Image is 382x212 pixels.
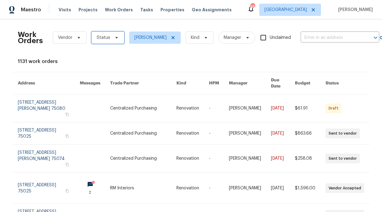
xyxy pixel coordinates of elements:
span: [PERSON_NAME] [134,35,167,41]
span: Vendor [58,35,72,41]
th: Status [321,72,369,95]
td: [PERSON_NAME] [224,173,266,204]
button: Copy Address [64,188,70,194]
th: HPM [204,72,224,95]
td: [PERSON_NAME] [224,95,266,122]
div: 45 [250,4,255,10]
span: Unclaimed [270,35,291,41]
button: Copy Address [64,112,70,117]
td: Renovation [172,122,204,145]
button: Copy Address [64,162,70,167]
th: Messages [75,72,105,95]
span: [PERSON_NAME] [336,7,373,13]
th: Budget [290,72,321,95]
td: [PERSON_NAME] [224,145,266,173]
td: Renovation [172,95,204,122]
td: Centralized Purchasing [105,145,172,173]
button: Copy Address [64,133,70,139]
td: - [204,145,224,173]
span: Status [97,35,110,41]
td: [PERSON_NAME] [224,122,266,145]
span: Projects [79,7,98,13]
td: RM Interiors [105,173,172,204]
td: Centralized Purchasing [105,122,172,145]
input: Enter in an address [301,33,362,43]
th: Kind [172,72,204,95]
h2: Work Orders [18,32,43,44]
span: Geo Assignments [192,7,232,13]
td: Centralized Purchasing [105,95,172,122]
span: Tasks [140,8,153,12]
button: Open [371,33,380,42]
td: - [204,122,224,145]
th: Due Date [266,72,290,95]
span: Kind [191,35,199,41]
th: Trade Partner [105,72,172,95]
span: [GEOGRAPHIC_DATA] [264,7,307,13]
td: Renovation [172,173,204,204]
span: Visits [59,7,71,13]
span: Manager [224,35,241,41]
td: - [204,95,224,122]
span: Maestro [21,7,41,13]
td: - [204,173,224,204]
td: Renovation [172,145,204,173]
span: Properties [160,7,184,13]
span: Work Orders [105,7,133,13]
th: Address [13,72,75,95]
div: 1131 work orders [18,58,365,65]
th: Manager [224,72,266,95]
